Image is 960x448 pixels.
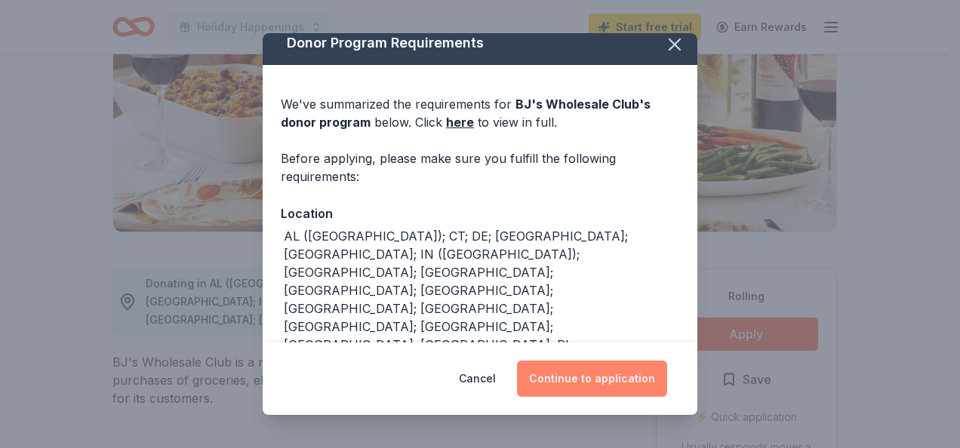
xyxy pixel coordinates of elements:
[281,204,679,223] div: Location
[459,361,496,397] button: Cancel
[263,22,697,65] div: Donor Program Requirements
[281,149,679,186] div: Before applying, please make sure you fulfill the following requirements:
[446,113,474,131] a: here
[281,95,679,131] div: We've summarized the requirements for below. Click to view in full.
[284,227,679,390] div: AL ([GEOGRAPHIC_DATA]); CT; DE; [GEOGRAPHIC_DATA]; [GEOGRAPHIC_DATA]; IN ([GEOGRAPHIC_DATA]); [GE...
[517,361,667,397] button: Continue to application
